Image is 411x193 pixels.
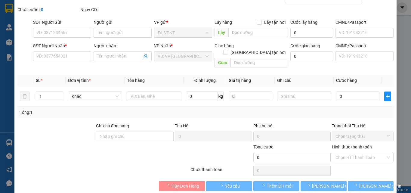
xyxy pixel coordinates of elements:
span: Giá trị hàng [229,78,251,83]
div: SĐT Người Gửi [33,19,91,26]
b: Phúc An Express [8,39,31,78]
label: Ghi chú đơn hàng [96,123,129,128]
input: Cước giao hàng [290,51,333,61]
img: logo.jpg [65,8,80,22]
input: Dọc đường [228,28,288,37]
span: Thêm ĐH mới [267,183,292,189]
li: (c) 2017 [51,29,83,36]
b: Gửi khách hàng [37,9,60,37]
b: 0 [41,7,43,12]
input: Cước lấy hàng [290,28,333,38]
div: Người gửi [94,19,152,26]
div: Phí thu hộ [253,123,331,132]
span: Lấy hàng [215,20,232,25]
span: [GEOGRAPHIC_DATA] tận nơi [228,49,288,56]
span: Tổng cước [253,145,273,149]
div: Tổng: 1 [20,109,159,116]
span: [PERSON_NAME] và In [359,183,401,189]
div: CMND/Passport [335,19,394,26]
button: Thêm ĐH mới [253,181,299,191]
label: Hình thức thanh toán [332,145,372,149]
button: [PERSON_NAME] và In [348,181,394,191]
span: loading [260,184,267,188]
span: loading [218,184,225,188]
button: plus [384,92,391,101]
div: SĐT Người Nhận [33,42,91,49]
span: Yêu cầu [225,183,240,189]
span: Lấy [215,28,228,37]
div: CMND/Passport [335,42,394,49]
label: Cước giao hàng [290,43,320,48]
span: SL [36,78,41,83]
div: Người nhận [94,42,152,49]
th: Ghi chú [275,75,334,86]
span: Khác [72,92,119,101]
span: Thu Hộ [175,123,188,128]
div: Ngày GD: [80,6,142,13]
img: logo.jpg [8,8,38,38]
span: Hủy Đơn Hàng [172,183,199,189]
span: kg [218,92,224,101]
span: loading [352,184,359,188]
span: Tên hàng [127,78,145,83]
span: [PERSON_NAME] thay đổi [312,183,360,189]
input: Ghi chú đơn hàng [96,132,173,141]
span: Giao [215,58,230,67]
span: Lấy tận nơi [261,19,288,26]
label: Cước lấy hàng [290,20,317,25]
b: [DOMAIN_NAME] [51,23,83,28]
span: ĐL VPNT [158,28,209,37]
span: plus [385,94,391,99]
span: Định lượng [194,78,215,83]
button: delete [20,92,29,101]
input: Dọc đường [230,58,288,67]
div: Chưa cước : [17,6,79,13]
span: loading [165,184,172,188]
span: Chọn trạng thái [335,132,390,141]
span: user-add [143,54,148,59]
div: Chưa thanh toán [190,166,253,177]
span: Giao hàng [215,43,234,48]
button: Yêu cầu [206,181,252,191]
span: loading [305,184,312,188]
input: Ghi Chú [277,92,331,101]
div: Trạng thái Thu Hộ [332,123,394,129]
span: Đơn vị tính [68,78,91,83]
div: VP gửi [154,19,212,26]
span: Cước hàng [336,78,357,83]
span: VP Nhận [154,43,171,48]
input: VD: Bàn, Ghế [127,92,181,101]
button: [PERSON_NAME] thay đổi [301,181,347,191]
button: Hủy Đơn Hàng [159,181,205,191]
